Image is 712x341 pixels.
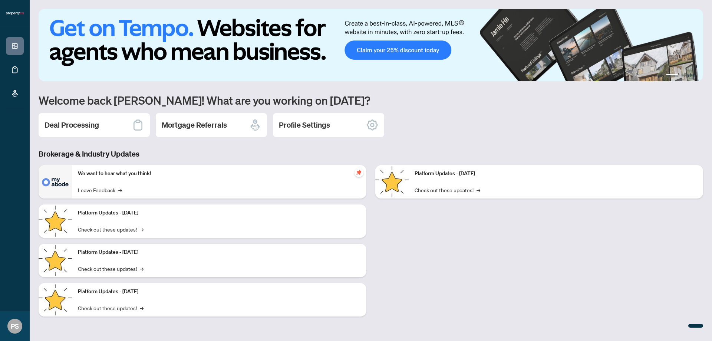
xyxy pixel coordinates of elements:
[78,288,360,296] p: Platform Updates - [DATE]
[375,165,409,199] img: Platform Updates - June 23, 2025
[681,74,684,77] button: 2
[39,204,72,238] img: Platform Updates - September 16, 2025
[78,186,122,194] a: Leave Feedback→
[687,74,690,77] button: 3
[39,9,703,81] img: Slide 0
[279,120,330,130] h2: Profile Settings
[39,283,72,317] img: Platform Updates - July 8, 2025
[39,149,703,159] h3: Brokerage & Industry Updates
[11,321,19,331] span: PS
[415,170,697,178] p: Platform Updates - [DATE]
[415,186,480,194] a: Check out these updates!→
[355,168,363,177] span: pushpin
[477,186,480,194] span: →
[6,11,24,16] img: logo
[78,248,360,256] p: Platform Updates - [DATE]
[118,186,122,194] span: →
[162,120,227,130] h2: Mortgage Referrals
[78,265,144,273] a: Check out these updates!→
[140,225,144,233] span: →
[140,265,144,273] span: →
[39,165,72,199] img: We want to hear what you think!
[78,209,360,217] p: Platform Updates - [DATE]
[78,170,360,178] p: We want to hear what you think!
[666,74,678,77] button: 1
[39,244,72,277] img: Platform Updates - July 21, 2025
[78,304,144,312] a: Check out these updates!→
[39,93,703,107] h1: Welcome back [PERSON_NAME]! What are you working on [DATE]?
[682,315,705,337] button: Open asap
[140,304,144,312] span: →
[78,225,144,233] a: Check out these updates!→
[693,74,696,77] button: 4
[44,120,99,130] h2: Deal Processing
